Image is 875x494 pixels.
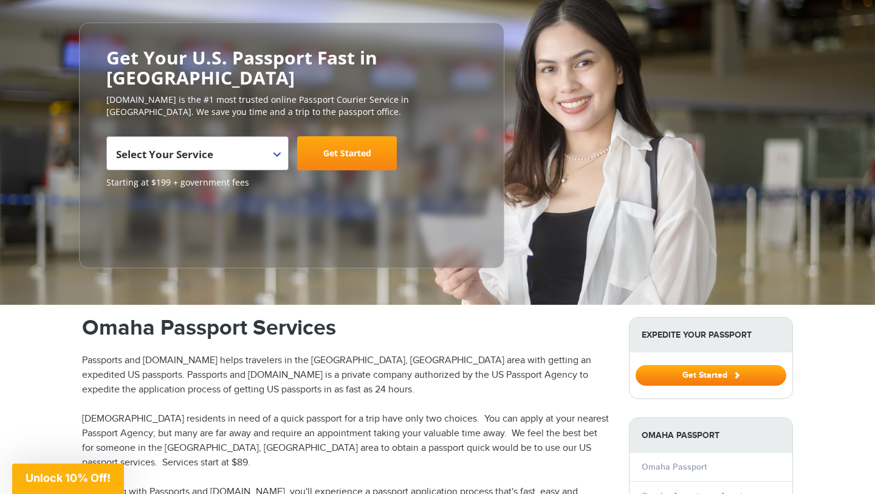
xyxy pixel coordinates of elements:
[82,353,611,397] p: Passports and [DOMAIN_NAME] helps travelers in the [GEOGRAPHIC_DATA], [GEOGRAPHIC_DATA] area with...
[642,462,707,472] a: Omaha Passport
[106,47,477,88] h2: Get Your U.S. Passport Fast in [GEOGRAPHIC_DATA]
[636,370,786,380] a: Get Started
[106,136,289,170] span: Select Your Service
[12,464,124,494] div: Unlock 10% Off!
[116,147,213,161] span: Select Your Service
[26,471,111,484] span: Unlock 10% Off!
[106,176,477,189] span: Starting at $199 + government fees
[82,412,611,470] p: [DEMOGRAPHIC_DATA] residents in need of a quick passport for a trip have only two choices. You ca...
[106,195,197,256] iframe: Customer reviews powered by Trustpilot
[297,136,397,170] a: Get Started
[630,318,792,352] strong: Expedite Your Passport
[116,141,276,175] span: Select Your Service
[636,365,786,386] button: Get Started
[106,94,477,118] p: [DOMAIN_NAME] is the #1 most trusted online Passport Courier Service in [GEOGRAPHIC_DATA]. We sav...
[82,317,611,339] h1: Omaha Passport Services
[630,418,792,453] strong: Omaha Passport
